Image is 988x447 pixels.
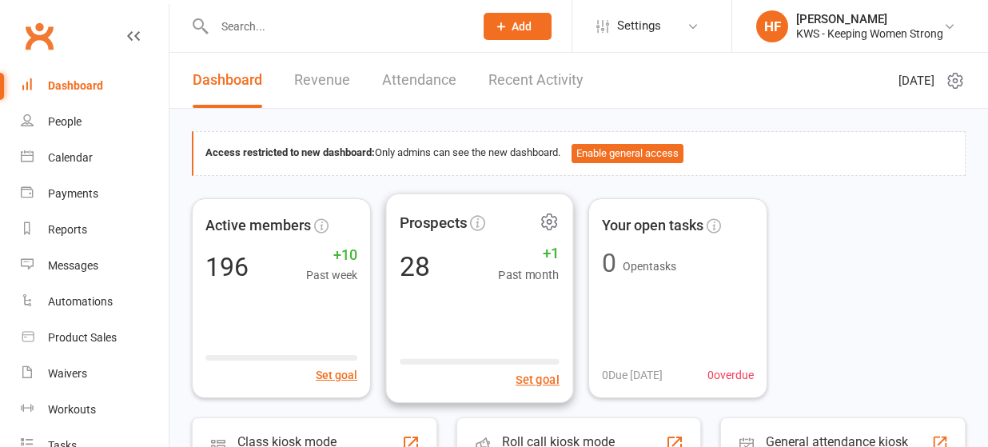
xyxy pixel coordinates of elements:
[21,104,169,140] a: People
[48,295,113,308] div: Automations
[294,53,350,108] a: Revenue
[516,369,560,389] button: Set goal
[484,13,552,40] button: Add
[756,10,788,42] div: HF
[796,26,943,41] div: KWS - Keeping Women Strong
[205,146,375,158] strong: Access restricted to new dashboard:
[498,241,560,265] span: +1
[316,366,357,384] button: Set goal
[48,259,98,272] div: Messages
[21,356,169,392] a: Waivers
[306,266,357,284] span: Past week
[21,248,169,284] a: Messages
[623,260,676,273] span: Open tasks
[48,187,98,200] div: Payments
[707,366,754,384] span: 0 overdue
[205,254,249,280] div: 196
[617,8,661,44] span: Settings
[21,176,169,212] a: Payments
[48,367,87,380] div: Waivers
[21,68,169,104] a: Dashboard
[898,71,934,90] span: [DATE]
[48,79,103,92] div: Dashboard
[306,244,357,267] span: +10
[498,265,560,284] span: Past month
[796,12,943,26] div: [PERSON_NAME]
[400,252,430,279] div: 28
[512,20,532,33] span: Add
[488,53,584,108] a: Recent Activity
[48,331,117,344] div: Product Sales
[602,214,703,237] span: Your open tasks
[572,144,683,163] button: Enable general access
[602,366,663,384] span: 0 Due [DATE]
[48,223,87,236] div: Reports
[400,210,467,234] span: Prospects
[19,16,59,56] a: Clubworx
[21,140,169,176] a: Calendar
[48,403,96,416] div: Workouts
[209,15,463,38] input: Search...
[602,250,616,276] div: 0
[48,115,82,128] div: People
[48,151,93,164] div: Calendar
[205,214,311,237] span: Active members
[21,320,169,356] a: Product Sales
[21,284,169,320] a: Automations
[21,392,169,428] a: Workouts
[382,53,456,108] a: Attendance
[205,144,953,163] div: Only admins can see the new dashboard.
[193,53,262,108] a: Dashboard
[21,212,169,248] a: Reports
